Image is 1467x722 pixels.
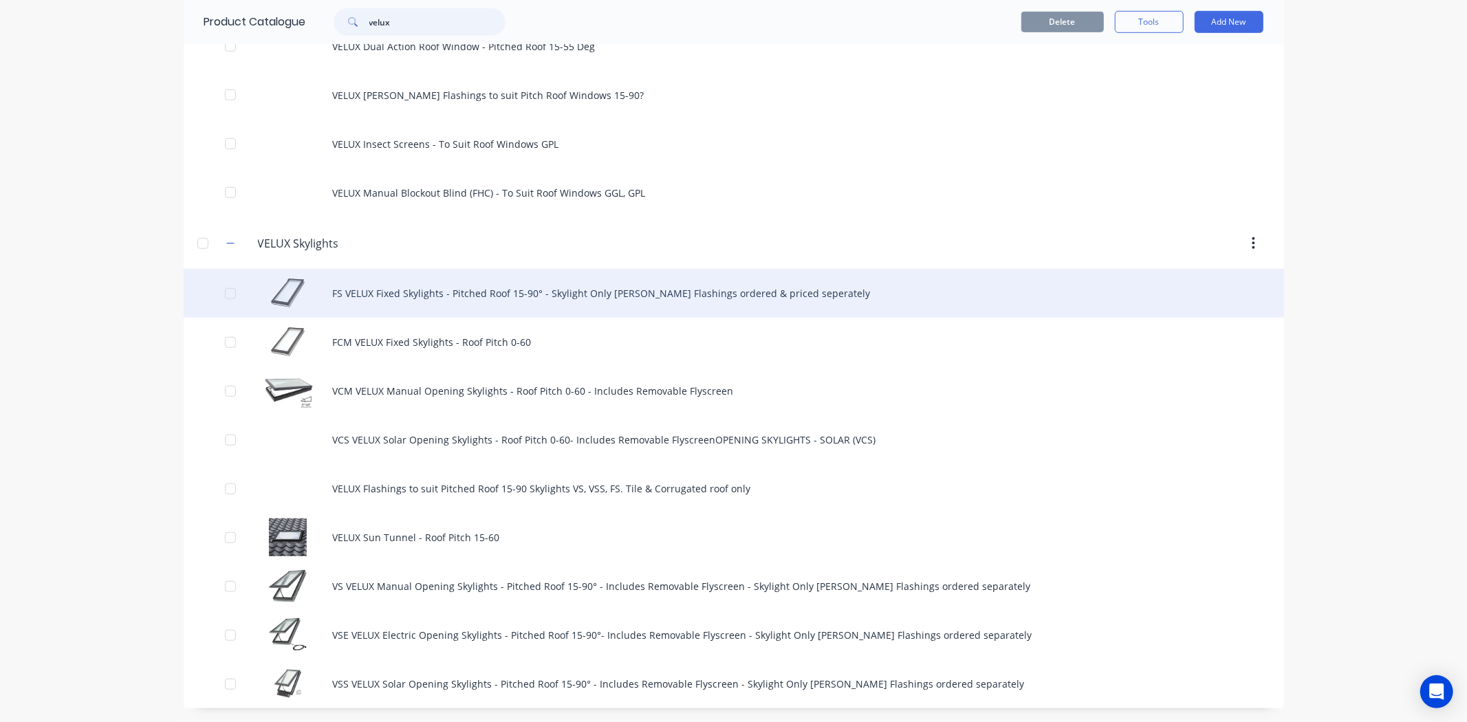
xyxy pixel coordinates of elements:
div: VELUX Sun Tunnel - Roof Pitch 15-60 VELUX Sun Tunnel - Roof Pitch 15-60 [184,513,1284,562]
button: Tools [1115,11,1184,33]
button: Add New [1195,11,1263,33]
div: VS VELUX Manual Opening Skylights - Pitched Roof 15-90° - Includes Removable Flyscreen - Skylight... [184,562,1284,611]
div: VELUX [PERSON_NAME] Flashings to suit Pitch Roof Windows 15-90? [184,71,1284,120]
div: VELUX Insect Screens - To Suit Roof Windows GPL [184,120,1284,168]
input: Enter category name [258,235,421,252]
input: Search... [369,8,506,36]
div: VSE VELUX Electric Opening Skylights - Pitched Roof 15-90°- Includes Removable Flyscreen - Skylig... [184,611,1284,659]
div: VELUX Manual Blockout Blind (FHC) - To Suit Roof Windows GGL, GPL [184,168,1284,217]
div: FS VELUX Fixed Skylights - Pitched Roof 15-90° - Skylight Only EDW Flashings ordered & priced sep... [184,269,1284,318]
div: VCM VELUX Manual Opening Skylights - Roof Pitch 0-60 - Includes Removable FlyscreenVCM VELUX Manu... [184,367,1284,415]
button: Delete [1021,12,1104,32]
div: FCM VELUX Fixed Skylights - Roof Pitch 0-60 FCM VELUX Fixed Skylights - Roof Pitch 0-60 [184,318,1284,367]
div: VCS VELUX Solar Opening Skylights - Roof Pitch 0-60- Includes Removable FlyscreenOPENING SKYLIGHT... [184,415,1284,464]
div: Open Intercom Messenger [1420,675,1453,708]
div: VELUX Dual Action Roof Window - Pitched Roof 15-55 Deg [184,22,1284,71]
div: VELUX Flashings to suit Pitched Roof 15-90 Skylights VS, VSS, FS. Tile & Corrugated roof only [184,464,1284,513]
div: VSS VELUX Solar Opening Skylights - Pitched Roof 15-90° - Includes Removable Flyscreen - Skylight... [184,659,1284,708]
